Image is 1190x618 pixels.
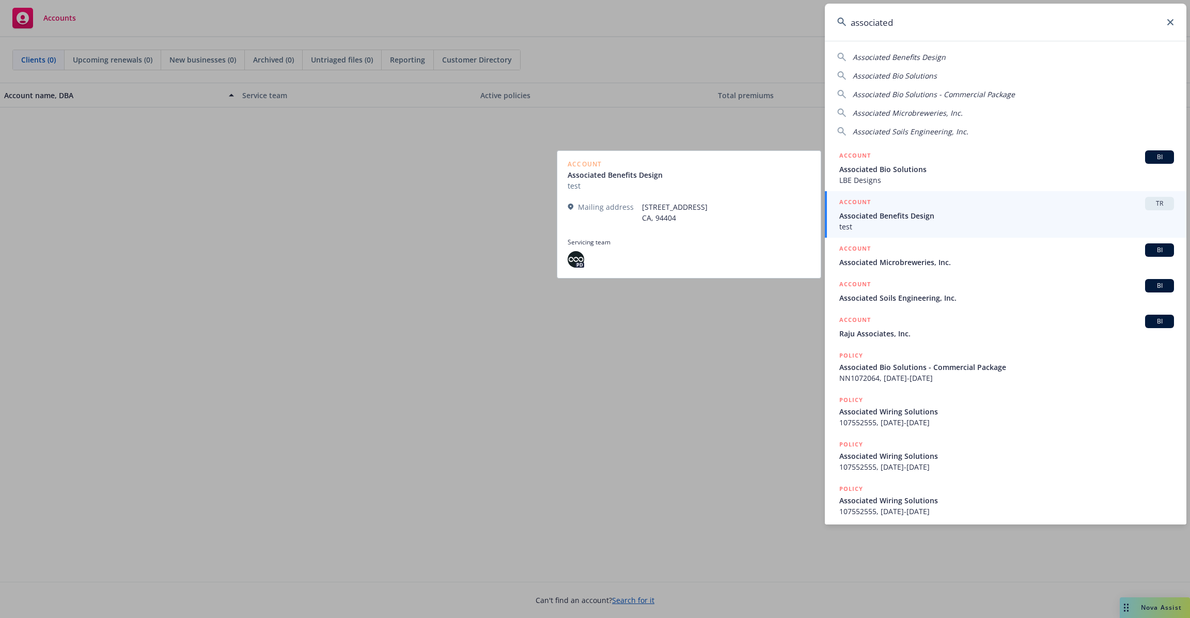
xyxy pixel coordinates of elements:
[839,495,1174,506] span: Associated Wiring Solutions
[839,279,871,291] h5: ACCOUNT
[825,345,1186,389] a: POLICYAssociated Bio Solutions - Commercial PackageNN1072064, [DATE]-[DATE]
[853,52,946,62] span: Associated Benefits Design
[825,434,1186,478] a: POLICYAssociated Wiring Solutions107552555, [DATE]-[DATE]
[1149,199,1170,208] span: TR
[839,451,1174,461] span: Associated Wiring Solutions
[825,145,1186,191] a: ACCOUNTBIAssociated Bio SolutionsLBE Designs
[839,417,1174,428] span: 107552555, [DATE]-[DATE]
[839,406,1174,417] span: Associated Wiring Solutions
[839,150,871,163] h5: ACCOUNT
[839,210,1174,221] span: Associated Benefits Design
[839,362,1174,373] span: Associated Bio Solutions - Commercial Package
[839,292,1174,303] span: Associated Soils Engineering, Inc.
[839,350,863,361] h5: POLICY
[825,309,1186,345] a: ACCOUNTBIRaju Associates, Inc.
[839,373,1174,383] span: NN1072064, [DATE]-[DATE]
[825,389,1186,434] a: POLICYAssociated Wiring Solutions107552555, [DATE]-[DATE]
[839,197,871,209] h5: ACCOUNT
[1149,245,1170,255] span: BI
[839,221,1174,232] span: test
[825,273,1186,309] a: ACCOUNTBIAssociated Soils Engineering, Inc.
[839,395,863,405] h5: POLICY
[839,175,1174,186] span: LBE Designs
[853,108,963,118] span: Associated Microbreweries, Inc.
[853,127,968,136] span: Associated Soils Engineering, Inc.
[1149,152,1170,162] span: BI
[839,461,1174,472] span: 107552555, [DATE]-[DATE]
[825,238,1186,273] a: ACCOUNTBIAssociated Microbreweries, Inc.
[825,191,1186,238] a: ACCOUNTTRAssociated Benefits Designtest
[1149,317,1170,326] span: BI
[839,257,1174,268] span: Associated Microbreweries, Inc.
[839,439,863,450] h5: POLICY
[839,484,863,494] h5: POLICY
[839,243,871,256] h5: ACCOUNT
[853,71,937,81] span: Associated Bio Solutions
[839,315,871,327] h5: ACCOUNT
[825,4,1186,41] input: Search...
[839,164,1174,175] span: Associated Bio Solutions
[839,506,1174,517] span: 107552555, [DATE]-[DATE]
[1149,281,1170,290] span: BI
[825,478,1186,522] a: POLICYAssociated Wiring Solutions107552555, [DATE]-[DATE]
[839,328,1174,339] span: Raju Associates, Inc.
[853,89,1015,99] span: Associated Bio Solutions - Commercial Package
